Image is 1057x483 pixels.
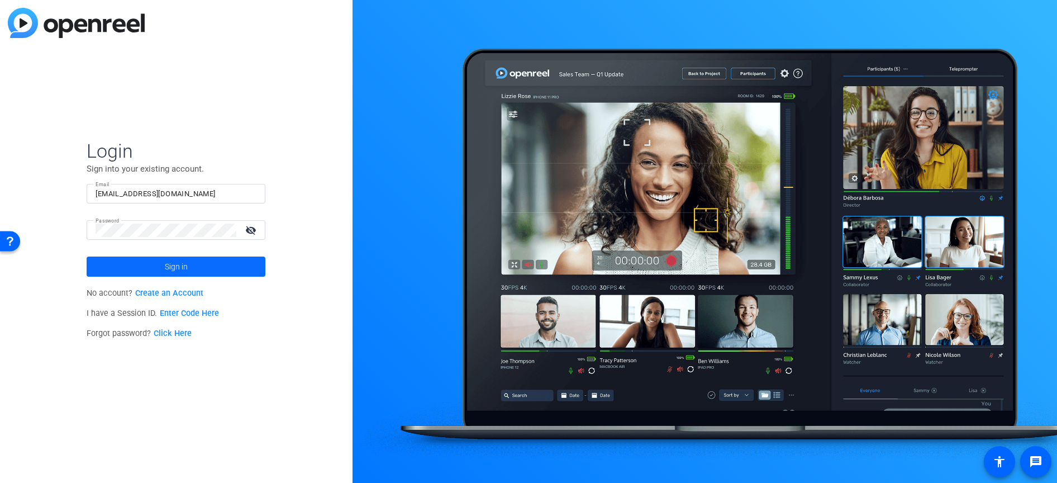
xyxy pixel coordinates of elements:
[154,329,192,338] a: Click Here
[87,139,265,163] span: Login
[160,309,219,318] a: Enter Code Here
[87,329,192,338] span: Forgot password?
[239,222,265,238] mat-icon: visibility_off
[993,455,1006,468] mat-icon: accessibility
[87,288,203,298] span: No account?
[1029,455,1042,468] mat-icon: message
[165,253,188,281] span: Sign in
[96,181,109,187] mat-label: Email
[87,163,265,175] p: Sign into your existing account.
[96,217,120,224] mat-label: Password
[8,8,145,38] img: blue-gradient.svg
[87,309,219,318] span: I have a Session ID.
[96,187,256,201] input: Enter Email Address
[135,288,203,298] a: Create an Account
[87,257,265,277] button: Sign in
